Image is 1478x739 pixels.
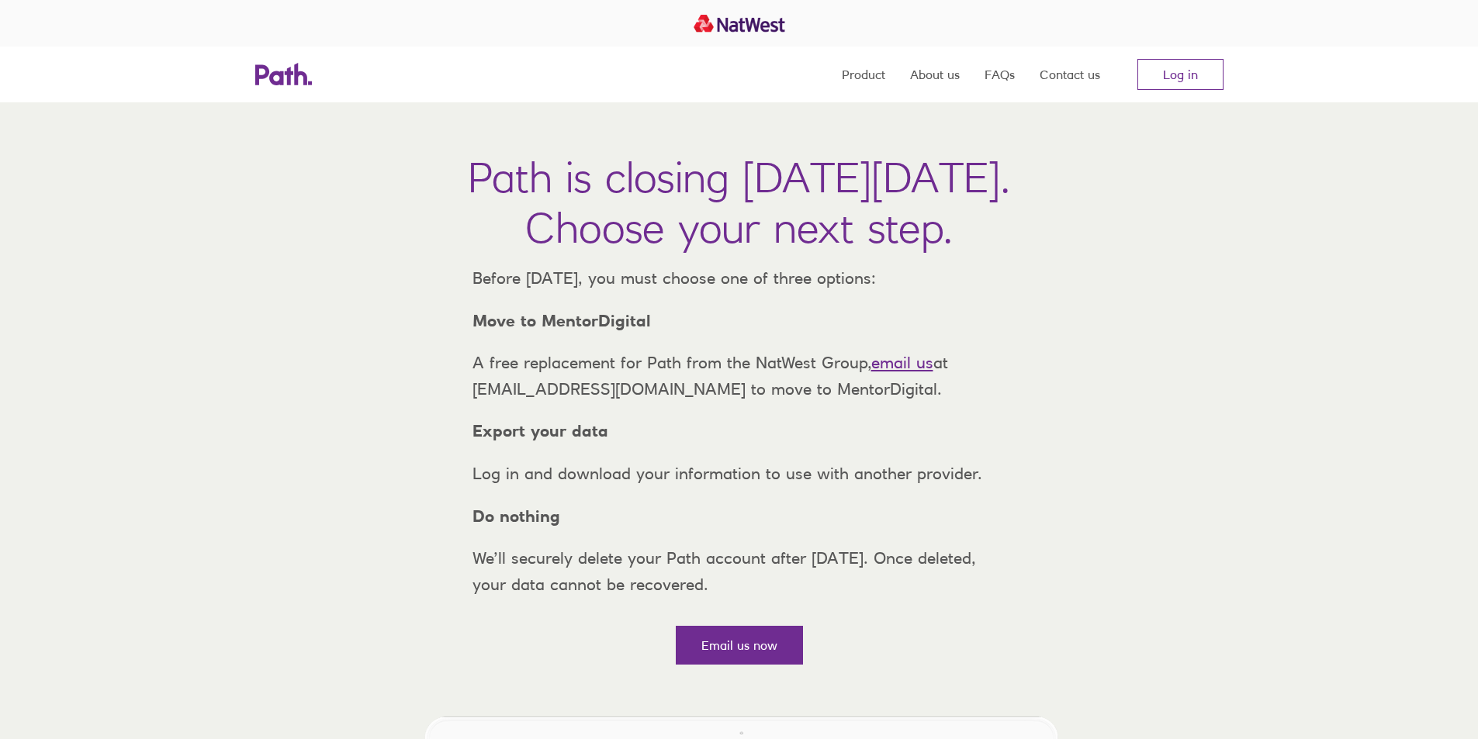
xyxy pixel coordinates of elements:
[468,152,1010,253] h1: Path is closing [DATE][DATE]. Choose your next step.
[1137,59,1224,90] a: Log in
[676,626,803,665] a: Email us now
[910,47,960,102] a: About us
[460,350,1019,402] p: A free replacement for Path from the NatWest Group, at [EMAIL_ADDRESS][DOMAIN_NAME] to move to Me...
[842,47,885,102] a: Product
[985,47,1015,102] a: FAQs
[460,545,1019,597] p: We’ll securely delete your Path account after [DATE]. Once deleted, your data cannot be recovered.
[472,506,560,526] strong: Do nothing
[472,421,608,440] strong: Export your data
[1040,47,1100,102] a: Contact us
[871,353,933,372] a: email us
[460,461,1019,487] p: Log in and download your information to use with another provider.
[460,265,1019,292] p: Before [DATE], you must choose one of three options:
[472,311,651,330] strong: Move to MentorDigital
